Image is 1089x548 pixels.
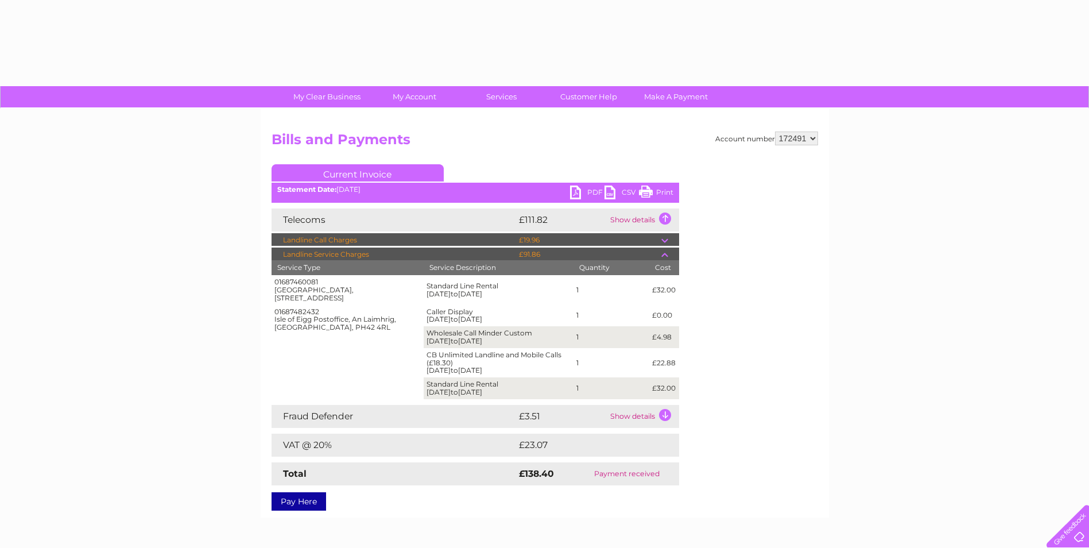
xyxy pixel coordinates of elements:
a: Services [454,86,549,107]
a: My Clear Business [280,86,374,107]
td: £32.00 [649,275,679,304]
td: Show details [607,209,679,231]
a: My Account [367,86,462,107]
td: £32.00 [649,377,679,399]
td: £4.98 [649,326,679,348]
td: CB Unlimited Landline and Mobile Calls (£18.30) [DATE] [DATE] [424,348,573,377]
td: Fraud Defender [272,405,516,428]
div: [DATE] [272,186,679,194]
td: £0.00 [649,305,679,327]
div: 01687482432 Isle of Eigg Postoffice, An Laimhrig, [GEOGRAPHIC_DATA], PH42 4RL [274,308,421,331]
strong: Total [283,468,307,479]
td: £19.96 [516,233,661,247]
a: Customer Help [541,86,636,107]
th: Cost [649,260,679,275]
b: Statement Date: [277,185,336,194]
td: £3.51 [516,405,607,428]
a: Make A Payment [629,86,723,107]
span: to [451,388,458,396]
span: to [451,366,458,375]
a: Pay Here [272,492,326,511]
div: 01687460081 [GEOGRAPHIC_DATA], [STREET_ADDRESS] [274,278,421,302]
td: VAT @ 20% [272,434,516,457]
td: Standard Line Rental [DATE] [DATE] [424,377,573,399]
td: Caller Display [DATE] [DATE] [424,305,573,327]
th: Service Description [424,260,573,275]
a: Current Invoice [272,164,444,182]
a: Print [639,186,673,202]
a: CSV [604,186,639,202]
td: £23.07 [516,434,656,457]
td: Show details [607,405,679,428]
td: £91.86 [516,248,661,261]
td: 1 [573,326,650,348]
span: to [451,290,458,298]
td: £22.88 [649,348,679,377]
td: 1 [573,275,650,304]
td: 1 [573,348,650,377]
a: PDF [570,186,604,202]
h2: Bills and Payments [272,132,818,153]
td: £111.82 [516,209,607,231]
span: to [451,315,458,323]
td: Wholesale Call Minder Custom [DATE] [DATE] [424,326,573,348]
strong: £138.40 [519,468,554,479]
td: Landline Service Charges [272,248,516,261]
td: Standard Line Rental [DATE] [DATE] [424,275,573,304]
td: Telecoms [272,209,516,231]
td: Payment received [575,462,679,485]
td: Landline Call Charges [272,233,516,247]
span: to [451,337,458,345]
th: Service Type [272,260,424,275]
td: 1 [573,377,650,399]
th: Quantity [573,260,650,275]
td: 1 [573,305,650,327]
div: Account number [715,132,818,145]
